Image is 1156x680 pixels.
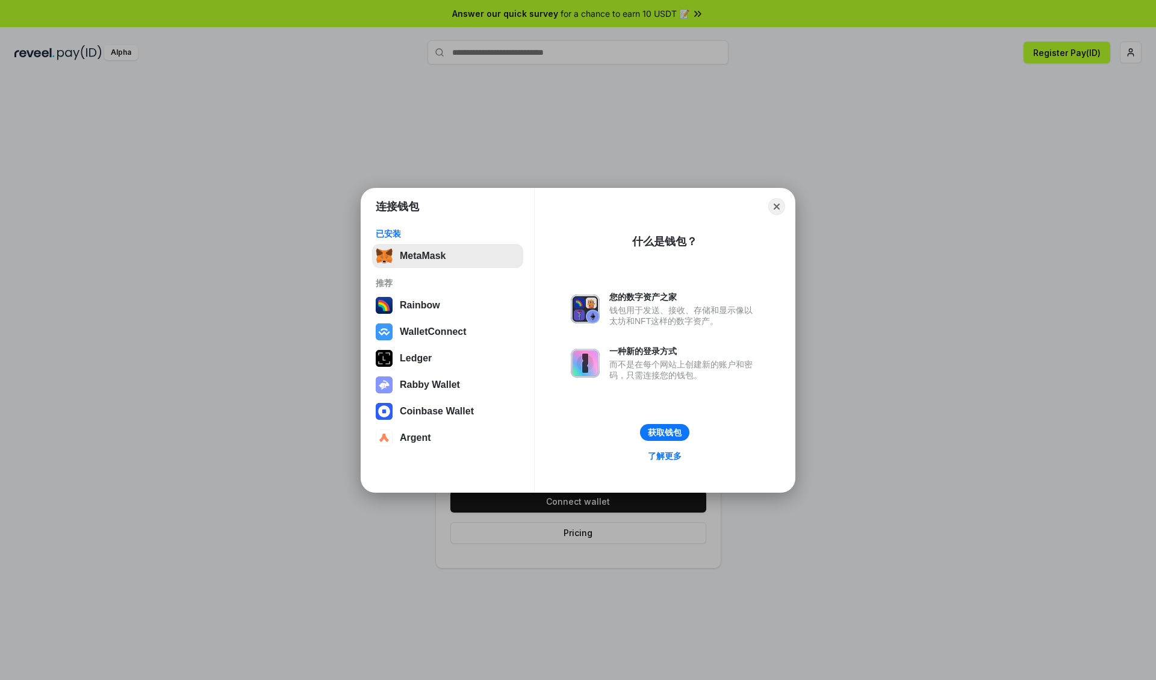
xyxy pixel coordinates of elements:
[372,346,523,370] button: Ledger
[376,376,393,393] img: svg+xml,%3Csvg%20xmlns%3D%22http%3A%2F%2Fwww.w3.org%2F2000%2Fsvg%22%20fill%3D%22none%22%20viewBox...
[609,305,759,326] div: 钱包用于发送、接收、存储和显示像以太坊和NFT这样的数字资产。
[400,300,440,311] div: Rainbow
[609,359,759,381] div: 而不是在每个网站上创建新的账户和密码，只需连接您的钱包。
[376,323,393,340] img: svg+xml,%3Csvg%20width%3D%2228%22%20height%3D%2228%22%20viewBox%3D%220%200%2028%2028%22%20fill%3D...
[372,399,523,423] button: Coinbase Wallet
[632,234,697,249] div: 什么是钱包？
[400,251,446,261] div: MetaMask
[372,426,523,450] button: Argent
[400,406,474,417] div: Coinbase Wallet
[376,297,393,314] img: svg+xml,%3Csvg%20width%3D%22120%22%20height%3D%22120%22%20viewBox%3D%220%200%20120%20120%22%20fil...
[372,293,523,317] button: Rainbow
[609,292,759,302] div: 您的数字资产之家
[571,349,600,378] img: svg+xml,%3Csvg%20xmlns%3D%22http%3A%2F%2Fwww.w3.org%2F2000%2Fsvg%22%20fill%3D%22none%22%20viewBox...
[641,448,689,464] a: 了解更多
[376,228,520,239] div: 已安装
[609,346,759,357] div: 一种新的登录方式
[372,373,523,397] button: Rabby Wallet
[400,353,432,364] div: Ledger
[376,429,393,446] img: svg+xml,%3Csvg%20width%3D%2228%22%20height%3D%2228%22%20viewBox%3D%220%200%2028%2028%22%20fill%3D...
[376,278,520,289] div: 推荐
[400,379,460,390] div: Rabby Wallet
[372,244,523,268] button: MetaMask
[376,248,393,264] img: svg+xml,%3Csvg%20fill%3D%22none%22%20height%3D%2233%22%20viewBox%3D%220%200%2035%2033%22%20width%...
[376,199,419,214] h1: 连接钱包
[648,451,682,461] div: 了解更多
[376,403,393,420] img: svg+xml,%3Csvg%20width%3D%2228%22%20height%3D%2228%22%20viewBox%3D%220%200%2028%2028%22%20fill%3D...
[640,424,689,441] button: 获取钱包
[571,295,600,323] img: svg+xml,%3Csvg%20xmlns%3D%22http%3A%2F%2Fwww.w3.org%2F2000%2Fsvg%22%20fill%3D%22none%22%20viewBox...
[376,350,393,367] img: svg+xml,%3Csvg%20xmlns%3D%22http%3A%2F%2Fwww.w3.org%2F2000%2Fsvg%22%20width%3D%2228%22%20height%3...
[400,326,467,337] div: WalletConnect
[648,427,682,438] div: 获取钱包
[400,432,431,443] div: Argent
[372,320,523,344] button: WalletConnect
[768,198,785,215] button: Close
